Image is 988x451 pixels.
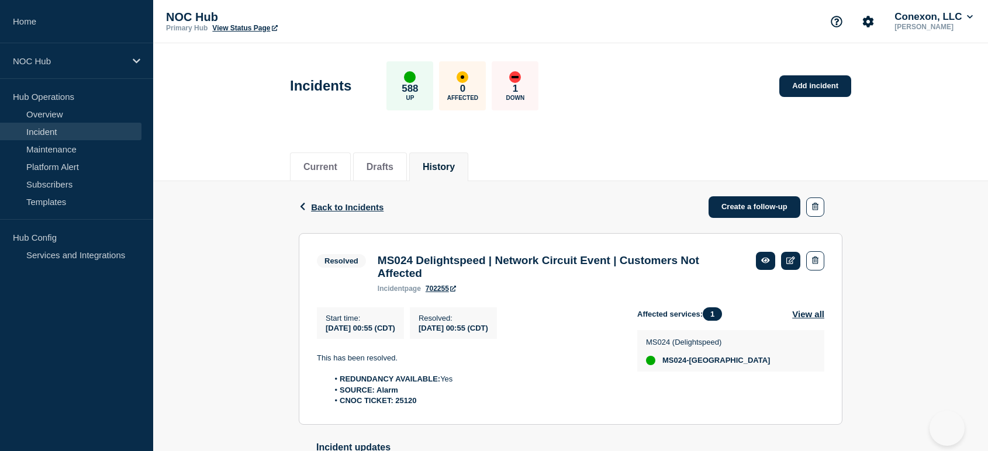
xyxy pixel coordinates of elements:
button: Account settings [856,9,880,34]
span: [DATE] 00:55 (CDT) [326,324,395,332]
span: Resolved [317,254,366,268]
div: down [509,71,521,83]
span: 1 [703,307,722,321]
strong: CNOC TICKET: 25120 [340,396,416,405]
p: Down [506,95,525,101]
p: Up [406,95,414,101]
a: Create a follow-up [709,196,800,218]
a: View Status Page [212,24,277,32]
a: Add incident [779,75,851,97]
iframe: Help Scout Beacon - Open [930,411,965,446]
p: MS024 (Delightspeed) [646,338,770,346]
h3: MS024 Delightspeed | Network Circuit Event | Customers Not Affected [378,254,745,280]
button: Conexon, LLC [892,11,975,23]
p: This has been resolved. [317,353,619,363]
button: Support [824,9,849,34]
div: affected [457,71,468,83]
strong: SOURCE: Alarm [340,386,398,394]
p: NOC Hub [166,11,400,24]
p: [PERSON_NAME] [892,23,975,31]
p: Affected [447,95,478,101]
p: Resolved : [419,314,488,322]
button: Drafts [367,162,393,172]
span: [DATE] 00:55 (CDT) [419,324,488,332]
p: NOC Hub [13,56,125,66]
a: 702255 [426,285,456,293]
p: 588 [402,83,418,95]
li: Yes [329,374,619,384]
h1: Incidents [290,78,351,94]
p: 1 [513,83,518,95]
p: Primary Hub [166,24,208,32]
div: up [404,71,416,83]
span: incident [378,285,405,293]
button: Current [303,162,337,172]
button: History [423,162,455,172]
button: Back to Incidents [299,202,384,212]
span: Back to Incidents [311,202,384,212]
span: Affected services: [637,307,728,321]
p: Start time : [326,314,395,322]
strong: REDUNDANCY AVAILABLE: [340,374,440,383]
p: page [378,285,421,293]
p: 0 [460,83,465,95]
div: up [646,356,655,365]
span: MS024-[GEOGRAPHIC_DATA] [662,356,770,365]
button: View all [792,307,824,321]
